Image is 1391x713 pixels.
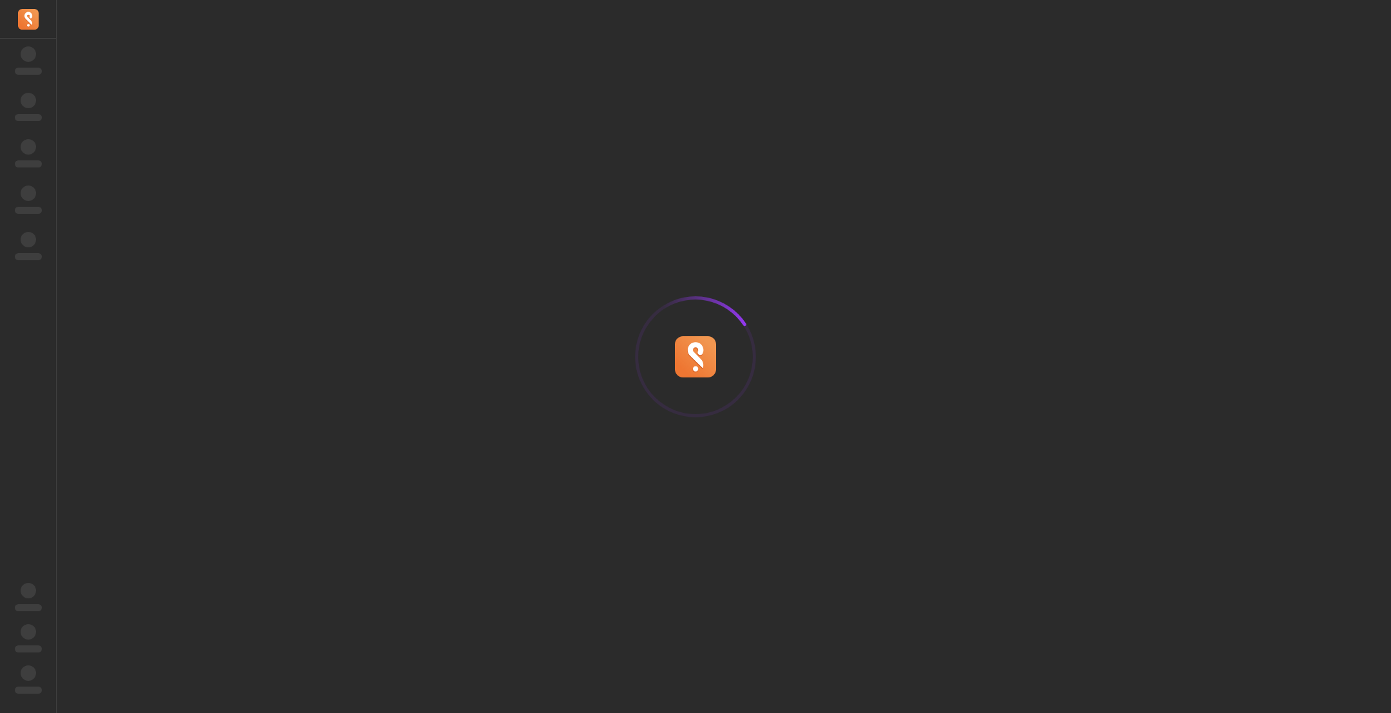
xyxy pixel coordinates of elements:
span: ‌ [21,232,36,247]
span: ‌ [15,207,42,214]
span: ‌ [15,160,42,167]
span: ‌ [21,93,36,108]
span: ‌ [15,645,42,652]
span: ‌ [15,114,42,121]
span: ‌ [21,624,36,640]
span: ‌ [21,665,36,681]
span: ‌ [15,253,42,260]
span: ‌ [21,185,36,201]
span: ‌ [21,46,36,62]
span: ‌ [21,583,36,598]
span: ‌ [15,604,42,611]
span: ‌ [21,139,36,155]
span: ‌ [15,68,42,75]
span: ‌ [15,687,42,694]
